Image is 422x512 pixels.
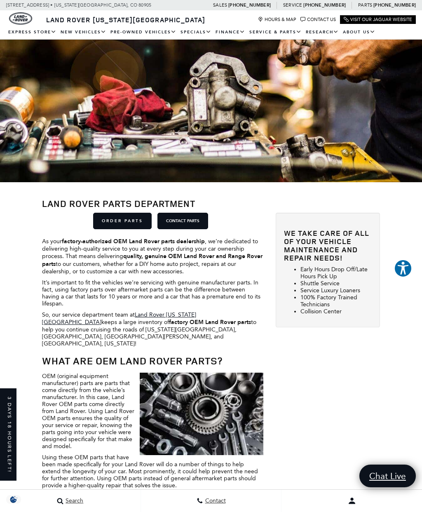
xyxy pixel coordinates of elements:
img: Opt-Out Icon [4,495,23,504]
li: Collision Center [300,308,372,315]
a: Visit Our Jaguar Website [344,17,412,22]
a: Hours & Map [258,17,296,22]
span: Contact [203,498,226,505]
strong: quality, genuine OEM Land Rover and Range Rover parts [42,252,263,268]
a: ORDER PARTS [93,213,152,229]
a: [PHONE_NUMBER] [303,2,346,8]
h3: We take care of all of your vehicle maintenance and repair needs! [284,229,372,262]
a: [PHONE_NUMBER] [228,2,271,8]
strong: factory-authorized OEM Land Rover parts dealership [62,237,205,245]
nav: Main Navigation [6,25,416,40]
button: Open user profile menu [281,491,422,511]
aside: Accessibility Help Desk [394,259,412,279]
a: Research [304,25,341,40]
img: Land Rover [9,12,32,25]
a: Finance [213,25,247,40]
a: [PHONE_NUMBER] [373,2,416,8]
a: [STREET_ADDRESS] • [US_STATE][GEOGRAPHIC_DATA], CO 80905 [6,2,151,8]
a: EXPRESS STORE [6,25,59,40]
span: Search [63,498,83,505]
p: So, our service department team at keeps a large inventory of to help you continue cruising the r... [42,311,263,347]
a: Chat Live [359,465,416,487]
a: About Us [341,25,377,40]
a: Land Rover [US_STATE][GEOGRAPHIC_DATA] [41,15,210,24]
span: Chat Live [365,470,410,481]
h1: Land Rover Parts Department [42,199,380,209]
a: land-rover [9,12,32,25]
p: OEM (original equipment manufacturer) parts are parts that come directly from the vehicle’s manuf... [42,373,263,450]
strong: factory OEM Land Rover parts [169,318,251,326]
p: As your , we’re dedicated to delivering high-quality service to you at every step during your car... [42,237,263,275]
li: Early Hours Drop Off/Late Hours Pick Up [300,266,372,280]
li: Shuttle Service [300,280,372,287]
a: Land Rover [US_STATE][GEOGRAPHIC_DATA] [42,311,196,326]
strong: What Are OEM Land Rover Parts? [42,354,223,367]
a: Contact Us [300,17,336,22]
li: Service Luxury Loaners [300,287,372,294]
a: New Vehicles [59,25,108,40]
section: Click to Open Cookie Consent Modal [4,495,23,504]
a: Service & Parts [247,25,304,40]
a: Specials [178,25,213,40]
li: 100% Factory Trained Technicians [300,294,372,308]
p: It’s important to fit the vehicles we’re servicing with genuine manufacturer parts. In fact, usin... [42,279,263,307]
p: Using these OEM parts that have been made specifically for your Land Rover will do a number of th... [42,454,263,489]
span: Land Rover [US_STATE][GEOGRAPHIC_DATA] [46,15,205,24]
button: CONTACT PARTS [157,213,208,229]
a: Pre-Owned Vehicles [108,25,178,40]
button: Explore your accessibility options [394,259,412,277]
